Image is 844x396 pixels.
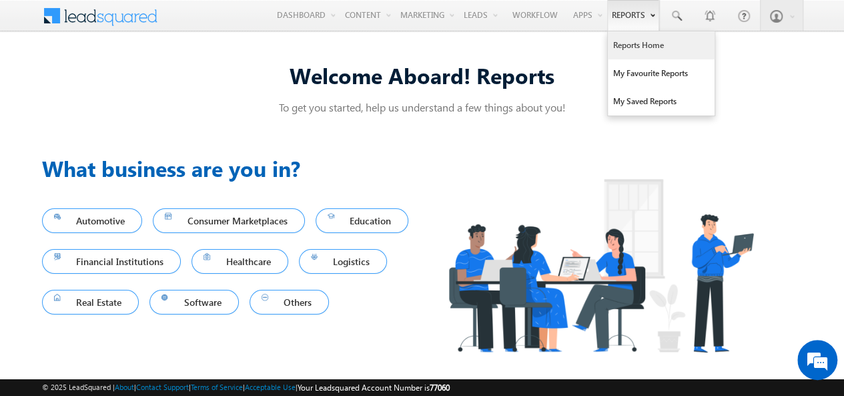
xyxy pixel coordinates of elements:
[115,383,134,391] a: About
[311,252,376,270] span: Logistics
[298,383,450,393] span: Your Leadsquared Account Number is
[165,212,293,230] span: Consumer Marketplaces
[42,61,803,89] div: Welcome Aboard! Reports
[203,252,276,270] span: Healthcare
[54,252,169,270] span: Financial Institutions
[191,383,243,391] a: Terms of Service
[42,381,450,394] span: © 2025 LeadSquared | | | | |
[136,383,189,391] a: Contact Support
[422,152,779,379] img: Industry.png
[608,59,715,87] a: My Favourite Reports
[54,293,127,311] span: Real Estate
[161,293,227,311] span: Software
[262,293,318,311] span: Others
[42,100,803,114] p: To get you started, help us understand a few things about you!
[608,87,715,116] a: My Saved Reports
[430,383,450,393] span: 77060
[42,152,422,184] h3: What business are you in?
[328,212,397,230] span: Education
[608,31,715,59] a: Reports Home
[54,212,131,230] span: Automotive
[245,383,296,391] a: Acceptable Use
